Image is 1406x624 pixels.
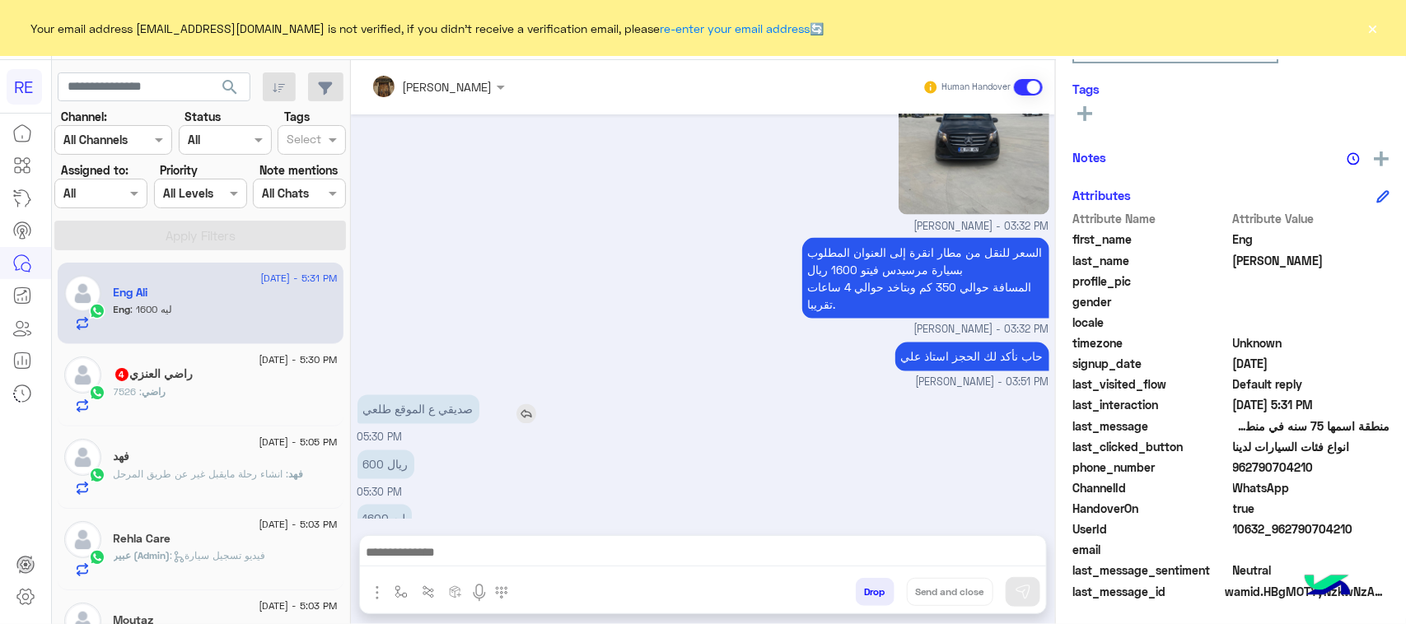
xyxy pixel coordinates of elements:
[914,323,1049,338] span: [PERSON_NAME] - 03:32 PM
[1374,151,1389,166] img: add
[114,303,131,315] span: Eng
[895,342,1049,371] p: 11/9/2025, 3:51 PM
[357,450,414,479] p: 11/9/2025, 5:30 PM
[1233,210,1390,227] span: Attribute Value
[114,367,194,381] h5: راضي العنزي
[357,395,479,424] p: 11/9/2025, 5:30 PM
[357,431,403,444] span: 05:30 PM
[1072,188,1131,203] h6: Attributes
[185,108,221,125] label: Status
[1233,231,1390,248] span: Eng
[89,549,105,566] img: WhatsApp
[89,303,105,319] img: WhatsApp
[259,517,337,532] span: [DATE] - 5:03 PM
[259,352,337,367] span: [DATE] - 5:30 PM
[1233,520,1390,538] span: 10632_962790704210
[1072,479,1230,496] span: ChannelId
[661,21,810,35] a: re-enter your email address
[357,505,412,533] p: 11/9/2025, 5:31 PM
[64,275,101,312] img: defaultAdmin.png
[1233,500,1390,517] span: true
[220,77,240,97] span: search
[1233,314,1390,331] span: null
[516,404,536,424] img: reply
[284,130,321,151] div: Select
[856,578,895,606] button: Drop
[395,585,408,598] img: select flow
[1233,334,1390,352] span: Unknown
[61,108,107,125] label: Channel:
[1072,396,1230,413] span: last_interaction
[1299,558,1357,616] img: hulul-logo.png
[1233,355,1390,372] span: 2025-09-11T00:30:44.367Z
[1072,252,1230,269] span: last_name
[415,578,442,605] button: Trigger scenario
[89,384,105,401] img: WhatsApp
[64,439,101,476] img: defaultAdmin.png
[1233,541,1390,558] span: null
[1225,583,1390,600] span: wamid.HBgMOTYyNzkwNzA0MjEwFQIAEhgUM0E0QkIwRTE3NzZCMzZGNDc0NTMA
[1072,541,1230,558] span: email
[31,20,824,37] span: Your email address [EMAIL_ADDRESS][DOMAIN_NAME] is not verified, if you didn't receive a verifica...
[1072,500,1230,517] span: HandoverOn
[1072,375,1230,393] span: last_visited_flow
[114,286,148,300] h5: Eng Ali
[1233,375,1390,393] span: Default reply
[1072,459,1230,476] span: phone_number
[388,578,415,605] button: select flow
[114,532,171,546] h5: Rehla Care
[1233,438,1390,455] span: انواع فئات السيارات لدينا
[1233,293,1390,310] span: null
[1072,210,1230,227] span: Attribute Name
[1072,583,1221,600] span: last_message_id
[357,487,403,499] span: 05:30 PM
[1072,561,1230,579] span: last_message_sentiment
[941,81,1011,94] small: Human Handover
[1072,520,1230,538] span: UserId
[1072,81,1390,96] h6: Tags
[1233,561,1390,579] span: 0
[114,449,130,463] h5: فهد
[7,69,42,105] div: RE
[1072,438,1230,455] span: last_clicked_button
[469,583,489,603] img: send voice note
[131,303,173,315] span: ليه 1600
[64,521,101,558] img: defaultAdmin.png
[1365,20,1381,36] button: ×
[1072,272,1230,290] span: profile_pic
[114,549,170,561] span: عبير (Admin)
[210,72,250,108] button: search
[260,271,337,286] span: [DATE] - 5:31 PM
[114,468,289,480] span: انشاء رحلة مايقبل غير عن طريق المرحل
[1072,417,1230,435] span: last_message
[367,583,387,603] img: send attachment
[1233,252,1390,269] span: Ali
[914,219,1049,235] span: [PERSON_NAME] - 03:32 PM
[1072,150,1106,165] h6: Notes
[1233,459,1390,476] span: 962790704210
[160,161,198,179] label: Priority
[259,435,337,449] span: [DATE] - 5:05 PM
[114,385,142,398] span: 7526
[259,161,338,179] label: Note mentions
[54,221,346,250] button: Apply Filters
[170,549,266,561] span: : فيديو تسجيل سيارة
[1233,479,1390,496] span: 2
[1233,417,1390,435] span: منطقة اسمها 75 سنه في منطقة كوتايها قريبه من مدرسة اتاكاند
[1233,396,1390,413] span: 2025-09-11T14:31:02.1694971Z
[61,161,128,179] label: Assigned to:
[1015,584,1031,600] img: send message
[907,578,993,606] button: Send and close
[495,586,508,599] img: make a call
[284,108,310,125] label: Tags
[259,598,337,613] span: [DATE] - 5:03 PM
[1072,293,1230,310] span: gender
[899,15,1049,215] img: V2hhdHNBcHAgSW1hZ2UgMjAyNS0wOS0xMSBhdCAzJTJFMTQlMkUzMCBQTS5qcGVn.jpeg
[802,238,1049,319] p: 11/9/2025, 3:32 PM
[64,356,101,393] img: defaultAdmin.png
[442,578,469,605] button: create order
[1347,152,1360,165] img: notes
[142,385,166,398] span: راضي
[422,585,435,598] img: Trigger scenario
[89,467,105,483] img: WhatsApp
